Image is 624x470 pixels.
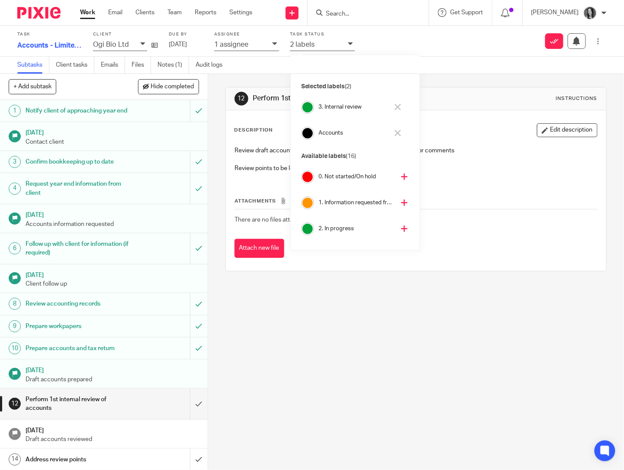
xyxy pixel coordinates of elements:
a: Clients [135,8,154,17]
p: 2 labels [290,41,315,48]
a: Subtasks [17,57,49,74]
h1: [DATE] [26,209,199,219]
img: brodie%203%20small.jpg [583,6,597,20]
h1: Confirm bookkeeping up to date [26,155,129,168]
p: Description [235,127,273,134]
div: 1 [9,105,21,117]
h4: 0. Not started/On hold [318,173,395,181]
p: Review points to be left in Workpapers. [235,164,597,173]
span: (2) [345,84,352,90]
label: Task [17,32,82,37]
div: 3 [9,156,21,168]
div: 10 [9,342,21,354]
button: + Add subtask [9,79,56,94]
h1: [DATE] [26,269,199,280]
span: There are no files attached to this task. [235,217,339,223]
button: Edit description [537,123,598,137]
p: 1 assignee [214,41,248,48]
h4: 2. In progress [318,225,395,233]
h1: Prepare accounts and tax return [26,342,129,355]
p: Draft accounts reviewed [26,435,199,444]
a: Settings [229,8,252,17]
p: Draft accounts prepared [26,375,199,384]
label: Client [93,32,158,37]
a: Client tasks [56,57,94,74]
p: Client follow up [26,280,199,288]
button: Hide completed [138,79,199,94]
h1: Perform 1st internal review of accounts [253,94,434,103]
div: 9 [9,320,21,332]
span: (16) [346,153,356,159]
div: 12 [9,398,21,410]
h1: [DATE] [26,364,199,375]
a: Files [132,57,151,74]
h1: [DATE] [26,424,199,435]
p: Contact client [26,138,199,146]
label: Due by [169,32,203,37]
h1: Review accounting records [26,297,129,310]
h1: Perform 1st internal review of accounts [26,393,129,415]
span: Hide completed [151,84,194,90]
a: Work [80,8,95,17]
a: Notes (1) [158,57,189,74]
label: Task status [290,32,355,37]
a: Email [108,8,122,17]
img: Pixie [17,7,61,19]
h1: Prepare workpapers [26,320,129,333]
p: Selected labels [301,82,409,91]
a: Reports [195,8,216,17]
p: [PERSON_NAME] [531,8,579,17]
div: 6 [9,242,21,254]
p: Accounts information requested [26,220,199,229]
h1: Address review points [26,453,129,466]
p: Review draft accounts against workpapers before sending to client for comments [235,146,597,155]
a: Team [167,8,182,17]
div: 14 [9,454,21,466]
h1: Request year end information from client [26,177,129,200]
label: Assignee [214,32,279,37]
a: Audit logs [196,57,229,74]
div: 12 [235,92,248,106]
a: Emails [101,57,125,74]
span: Attachments [235,199,277,203]
span: [DATE] [169,42,187,48]
h4: 3. Internal review [318,103,389,111]
h4: Accounts [318,129,389,137]
p: Ogi Bio Ltd [93,41,129,48]
div: Instructions [556,95,598,102]
div: 4 [9,183,21,195]
h4: 1. Information requested from client [318,199,395,207]
h1: Follow up with client for information (if required) [26,238,129,260]
p: Available labels [301,152,409,161]
span: Get Support [450,10,483,16]
button: Attach new file [235,239,284,258]
h1: [DATE] [26,126,199,137]
input: Search [325,10,403,18]
div: 8 [9,298,21,310]
h1: Notify client of approaching year end [26,104,129,117]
